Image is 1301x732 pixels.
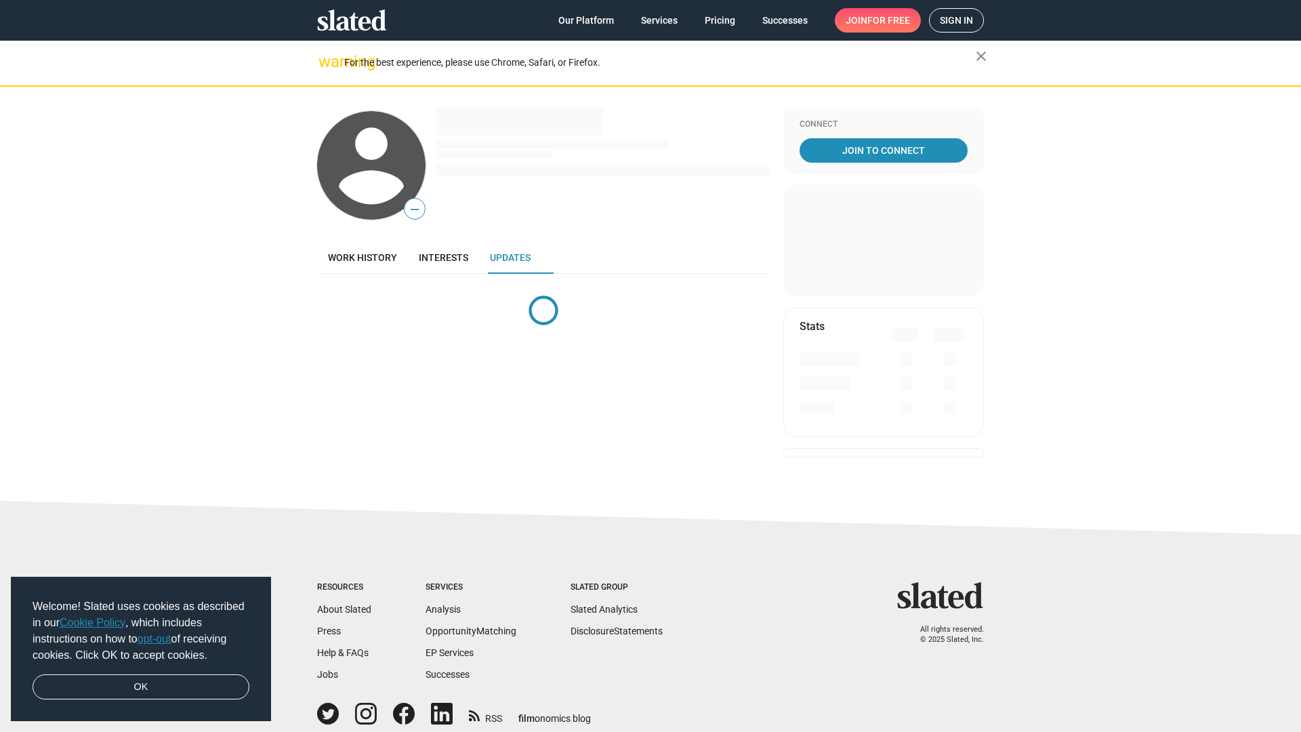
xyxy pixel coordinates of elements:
span: Successes [762,8,808,33]
a: Press [317,626,341,636]
p: All rights reserved. © 2025 Slated, Inc. [906,625,984,645]
mat-icon: warning [318,54,335,70]
a: Interests [408,241,479,274]
a: Slated Analytics [571,604,638,615]
a: DisclosureStatements [571,626,663,636]
mat-icon: close [973,48,989,64]
span: Updates [490,252,531,263]
a: Analysis [426,604,461,615]
a: filmonomics blog [518,701,591,725]
span: Our Platform [558,8,614,33]
a: EP Services [426,647,474,658]
a: Help & FAQs [317,647,369,658]
span: — [405,201,425,218]
span: Join To Connect [802,138,965,163]
div: Connect [800,119,968,130]
a: Services [630,8,688,33]
div: Resources [317,582,371,593]
a: About Slated [317,604,371,615]
a: Pricing [694,8,746,33]
span: Interests [419,252,468,263]
span: Services [641,8,678,33]
a: Our Platform [548,8,625,33]
div: For the best experience, please use Chrome, Safari, or Firefox. [344,54,976,72]
div: cookieconsent [11,577,271,722]
a: Join To Connect [800,138,968,163]
span: for free [867,8,910,33]
span: Welcome! Slated uses cookies as described in our , which includes instructions on how to of recei... [33,598,249,664]
a: dismiss cookie message [33,674,249,700]
span: Sign in [940,9,973,32]
a: Jobs [317,669,338,680]
div: Slated Group [571,582,663,593]
span: Work history [328,252,397,263]
span: Join [846,8,910,33]
a: Work history [317,241,408,274]
a: RSS [469,704,502,725]
a: Cookie Policy [60,617,125,628]
a: OpportunityMatching [426,626,516,636]
a: Joinfor free [835,8,921,33]
div: Services [426,582,516,593]
mat-card-title: Stats [800,319,825,333]
a: Sign in [929,8,984,33]
span: film [518,713,535,724]
span: Pricing [705,8,735,33]
a: Successes [426,669,470,680]
a: Updates [479,241,541,274]
a: opt-out [138,633,171,645]
a: Successes [751,8,819,33]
